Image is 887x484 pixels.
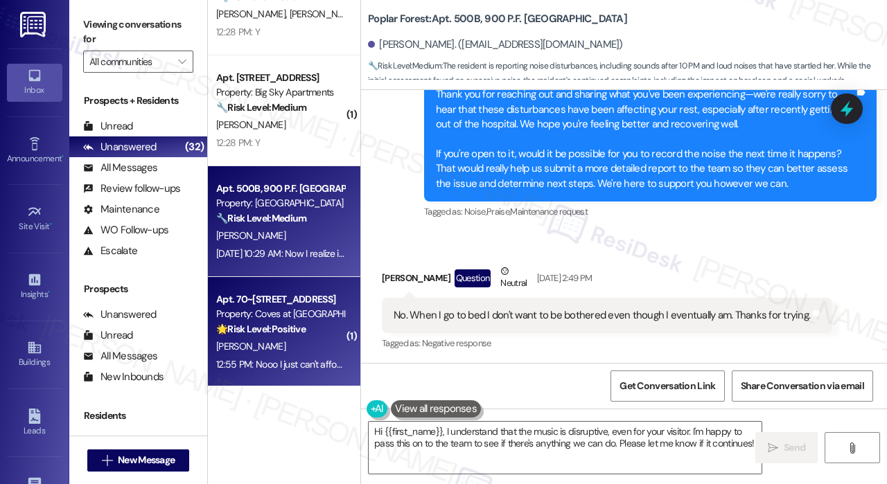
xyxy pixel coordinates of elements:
[216,340,286,352] span: [PERSON_NAME]
[89,51,171,73] input: All communities
[216,247,832,260] div: [DATE] 10:29 AM: Now I realize it is not "quiet time " but the woman upstairs is playing this jun...
[424,201,877,222] div: Tagged as:
[369,422,762,474] textarea: Hi {{first_name}}, I understand that the music is disruptive, even for your visitor. I'm happy to...
[534,271,592,285] div: [DATE] 2:49 PM
[464,206,486,217] span: Noise ,
[216,71,344,85] div: Apt. [STREET_ADDRESS]
[732,370,873,402] button: Share Conversation via email
[216,323,306,335] strong: 🌟 Risk Level: Positive
[486,206,510,217] span: Praise ,
[83,244,137,258] div: Escalate
[216,196,344,210] div: Property: [GEOGRAPHIC_DATA]
[368,60,441,71] strong: 🔧 Risk Level: Medium
[83,433,133,448] div: Unread
[48,287,50,297] span: •
[20,12,49,37] img: ResiDesk Logo
[83,223,168,237] div: WO Follow-ups
[69,93,207,108] div: Prospects + Residents
[768,442,778,454] i: 
[216,101,306,114] strong: 🔧 Risk Level: Medium
[83,119,133,134] div: Unread
[83,140,157,154] div: Unanswered
[368,37,623,52] div: [PERSON_NAME]. ([EMAIL_ADDRESS][DOMAIN_NAME])
[118,453,175,467] span: New Message
[182,136,207,158] div: (32)
[368,59,887,118] span: : The resident is reporting noise disturbances, including sounds after 10 PM and loud noises that...
[755,432,818,463] button: Send
[7,336,62,373] a: Buildings
[216,136,260,149] div: 12:28 PM: Y
[784,440,805,455] span: Send
[216,358,815,370] div: 12:55 PM: Nooo I just can't afford to pay someone to move stuff for me and I don't like picking f...
[69,282,207,296] div: Prospects
[216,26,260,38] div: 12:28 PM: Y
[368,12,627,26] b: Poplar Forest: Apt. 500B, 900 P.F. [GEOGRAPHIC_DATA]
[216,181,344,196] div: Apt. 500B, 900 P.F. [GEOGRAPHIC_DATA]
[62,152,64,161] span: •
[83,181,180,196] div: Review follow-ups
[620,379,715,393] span: Get Conversation Link
[216,292,344,307] div: Apt. 70~[STREET_ADDRESS]
[422,337,491,349] span: Negative response
[216,85,344,100] div: Property: Big Sky Apartments
[436,87,854,191] div: Thank you for reaching out and sharing what you've been experiencing—we're really sorry to hear t...
[741,379,864,393] span: Share Conversation via email
[87,449,190,472] button: New Message
[7,200,62,237] a: Site Visit •
[178,56,186,67] i: 
[290,8,363,20] span: [PERSON_NAME]
[83,202,159,217] div: Maintenance
[83,349,157,364] div: All Messages
[455,269,491,287] div: Question
[382,264,832,298] div: [PERSON_NAME]
[394,308,810,323] div: No. When I go to bed I don't want to be bothered even though I eventually am. Thanks for trying.
[216,229,286,242] span: [PERSON_NAME]
[83,370,164,384] div: New Inbounds
[382,333,832,353] div: Tagged as:
[102,455,112,466] i: 
[498,264,529,293] div: Neutral
[510,206,588,217] span: Maintenance request
[216,8,290,20] span: [PERSON_NAME]
[83,161,157,175] div: All Messages
[216,307,344,321] div: Property: Coves at [GEOGRAPHIC_DATA]
[83,307,157,322] div: Unanswered
[7,268,62,305] a: Insights •
[7,64,62,101] a: Inbox
[7,404,62,442] a: Leads
[216,212,306,224] strong: 🔧 Risk Level: Medium
[50,219,52,229] span: •
[83,328,133,343] div: Unread
[611,370,724,402] button: Get Conversation Link
[69,409,207,423] div: Residents
[83,14,193,51] label: Viewing conversations for
[847,442,857,454] i: 
[216,118,286,131] span: [PERSON_NAME]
